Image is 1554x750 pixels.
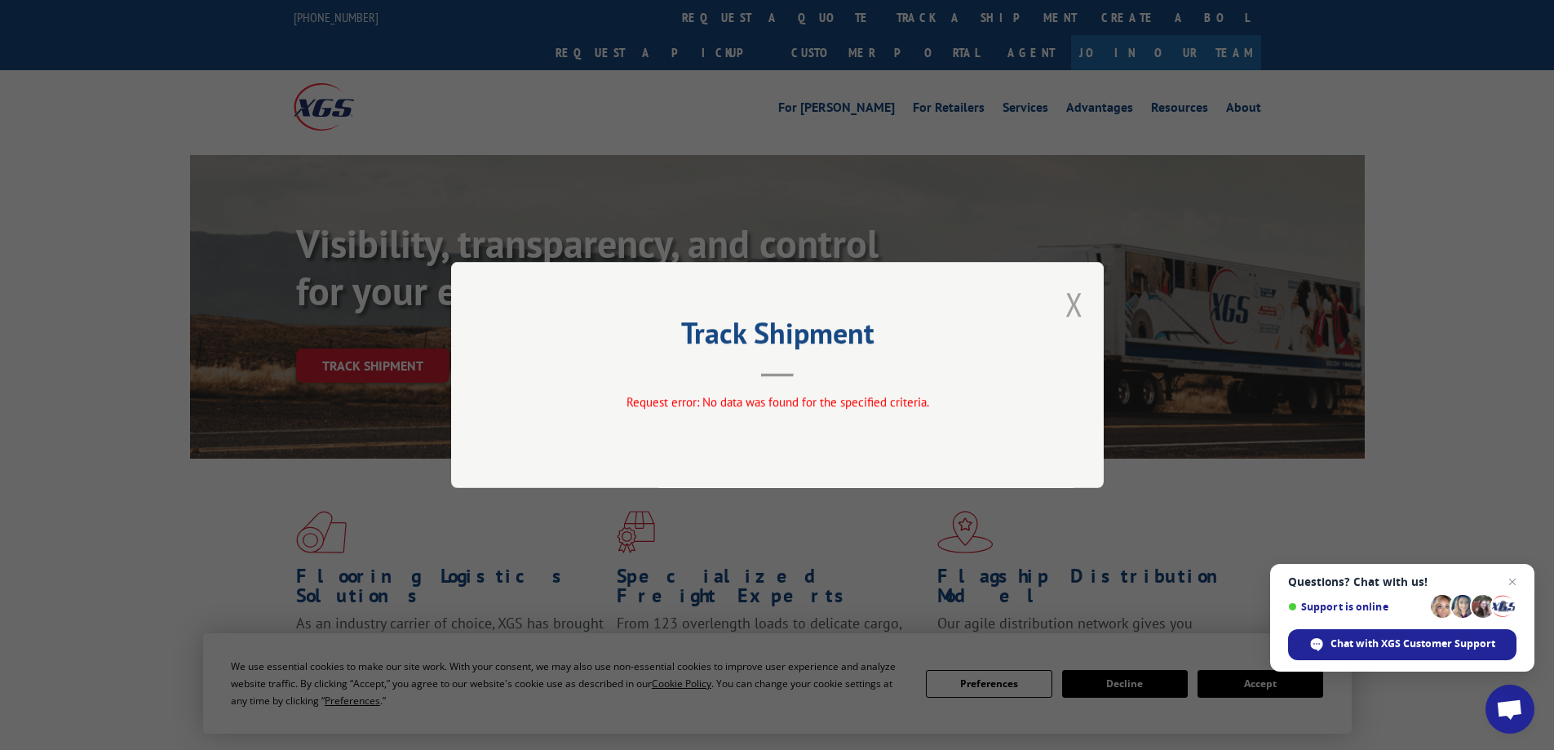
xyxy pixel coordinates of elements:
span: Request error: No data was found for the specified criteria. [626,394,928,410]
span: Questions? Chat with us! [1288,575,1516,588]
span: Chat with XGS Customer Support [1330,637,1495,651]
span: Chat with XGS Customer Support [1288,629,1516,660]
a: Open chat [1485,685,1534,734]
span: Support is online [1288,601,1425,613]
h2: Track Shipment [533,322,1022,353]
button: Close modal [1065,282,1083,326]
